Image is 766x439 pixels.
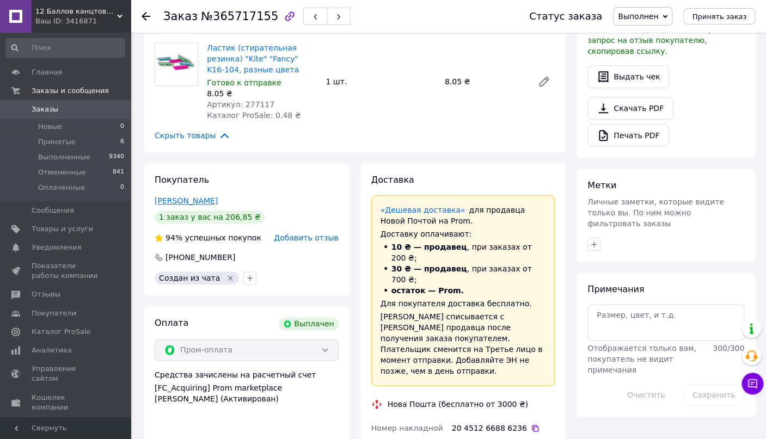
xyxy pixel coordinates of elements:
[32,206,74,215] span: Сообщения
[120,183,124,193] span: 0
[587,65,669,88] button: Выдать чек
[371,175,414,185] span: Доставка
[142,11,150,22] div: Вернуться назад
[32,364,101,384] span: Управление сайтом
[155,369,339,404] div: Средства зачислены на расчетный счет
[440,74,529,89] div: 8.05 ₴
[155,43,198,85] img: Ластик (стирательная резинка) "Kite" "Fancy" K16-104, разные цвета
[618,12,658,21] span: Выполнен
[163,10,198,23] span: Заказ
[32,289,60,299] span: Отзывы
[692,13,746,21] span: Принять заказ
[279,317,338,330] div: Выплачен
[533,71,555,92] a: Редактировать
[713,344,744,353] span: 300 / 300
[207,44,299,74] a: Ластик (стирательная резинка) "Kite" "Fancy" K16-104, разные цвета
[201,10,278,23] span: №365717155
[109,152,124,162] span: 9340
[38,168,85,177] span: Отмененные
[381,242,546,263] li: , при заказах от 200 ₴;
[381,298,546,309] div: Для покупателя доставка бесплатно.
[32,345,72,355] span: Аналитика
[155,196,218,205] a: [PERSON_NAME]
[35,7,117,16] span: 12 Баллов канцтовары оптом и в розницу
[371,424,443,432] span: Номер накладной
[381,228,546,239] div: Доставку оплачивают:
[155,382,339,404] div: [FC_Acquiring] Prom marketplace [PERSON_NAME] (Активирован)
[155,318,188,328] span: Оплата
[207,88,317,99] div: 8.05 ₴
[113,168,124,177] span: 841
[155,232,261,243] div: успешных покупок
[683,8,755,24] button: Принять заказ
[120,122,124,132] span: 0
[381,311,546,376] div: [PERSON_NAME] списывается с [PERSON_NAME] продавца после получения заказа покупателем. Плательщик...
[274,233,338,242] span: Добавить отзыв
[38,183,85,193] span: Оплаченные
[32,327,90,337] span: Каталог ProSale
[155,175,209,185] span: Покупатель
[587,284,644,294] span: Примечания
[120,137,124,147] span: 6
[391,264,467,273] span: 30 ₴ — продавец
[226,274,235,282] svg: Удалить метку
[587,197,724,228] span: Личные заметки, которые видите только вы. По ним можно фильтровать заказы
[159,274,220,282] span: Создан из чата
[381,205,546,226] div: для продавца Новой Почтой на Prom.
[32,261,101,281] span: Показатели работы компании
[321,74,440,89] div: 1 шт.
[32,243,81,252] span: Уведомления
[587,25,736,55] span: У вас есть 26 дней, чтобы отправить запрос на отзыв покупателю, скопировав ссылку.
[32,224,93,234] span: Товары и услуги
[587,344,696,374] span: Отображается только вам, покупатель не видит примечания
[32,104,58,114] span: Заказы
[742,373,763,394] button: Чат с покупателем
[166,233,182,242] span: 94%
[207,100,274,109] span: Артикул: 277117
[207,111,301,120] span: Каталог ProSale: 0.48 ₴
[385,399,531,410] div: Нова Пошта (бесплатно от 3000 ₴)
[32,86,109,96] span: Заказы и сообщения
[381,206,465,214] a: «Дешевая доставка»
[38,152,90,162] span: Выполненные
[529,11,602,22] div: Статус заказа
[32,308,76,318] span: Покупатели
[207,78,281,87] span: Готово к отправке
[5,38,125,58] input: Поиск
[452,423,555,434] div: 20 4512 6688 6236
[164,252,236,263] div: [PHONE_NUMBER]
[587,97,673,120] a: Скачать PDF
[381,263,546,285] li: , при заказах от 700 ₴;
[35,16,131,26] div: Ваш ID: 3416871
[155,211,265,224] div: 1 заказ у вас на 206,85 ₴
[155,129,230,141] span: Скрыть товары
[32,67,62,77] span: Главная
[391,286,464,295] span: остаток — Prom.
[38,122,62,132] span: Новые
[32,393,101,412] span: Кошелек компании
[391,243,467,251] span: 10 ₴ — продавец
[38,137,76,147] span: Принятые
[587,180,616,190] span: Метки
[587,124,669,147] a: Печать PDF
